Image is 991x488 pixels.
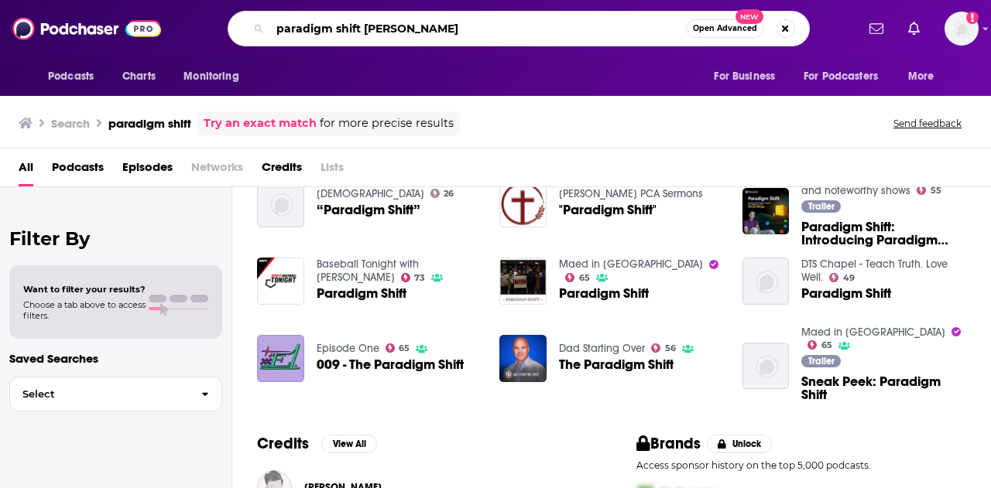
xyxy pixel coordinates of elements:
a: Paradigm Shift [317,287,406,300]
a: Show notifications dropdown [902,15,926,42]
span: For Podcasters [804,66,878,87]
span: Sneak Peek: Paradigm Shift [801,375,966,401]
button: Select [9,377,222,411]
span: For Business [714,66,775,87]
a: Podcasts [52,155,104,186]
button: open menu [173,62,259,91]
span: for more precise results [320,114,454,132]
a: 56 [651,343,676,353]
a: 65 [386,343,410,353]
a: Meadowcroft PCA Sermons [559,187,703,200]
span: Select [10,389,189,399]
span: Choose a tab above to access filters. [23,299,146,321]
button: open menu [37,62,114,91]
button: Show profile menu [945,12,979,46]
a: HOPE FELLOWSHIP CHURCH [317,187,424,200]
span: Networks [191,155,243,186]
span: Trailer [808,357,835,366]
p: Saved Searches [9,351,222,366]
img: 009 - The Paradigm Shift [257,335,304,382]
a: The Paradigm Shift [499,335,547,382]
a: DTS Chapel - Teach Truth. Love Well. [801,258,948,284]
a: Dad Starting Over [559,342,645,355]
img: "Paradigm Shift" [499,180,547,227]
span: 56 [665,345,676,352]
span: Podcasts [48,66,94,87]
img: Paradigm Shift: Introducing Paradigm Shift [742,188,790,235]
a: Paradigm Shift [499,258,547,305]
span: New [736,9,763,24]
button: open menu [794,62,900,91]
a: 009 - The Paradigm Shift [317,358,464,371]
span: Logged in as gabrielle.gantz [945,12,979,46]
a: 49 [829,273,855,282]
span: Open Advanced [693,25,757,32]
a: The Paradigm Shift [559,358,674,371]
button: open menu [703,62,794,91]
button: open menu [897,62,954,91]
img: “Paradigm Shift” [257,180,304,227]
svg: Add a profile image [966,12,979,24]
button: View All [321,435,377,453]
p: Access sponsor history on the top 5,000 podcasts. [636,459,966,471]
a: 26 [430,189,454,198]
button: Send feedback [889,117,966,130]
a: "Paradigm Shift" [559,203,657,217]
a: Paradigm Shift [559,287,649,300]
img: User Profile [945,12,979,46]
a: Episode One [317,342,379,355]
a: Paradigm Shift [801,287,891,300]
div: Search podcasts, credits, & more... [228,11,810,46]
span: More [908,66,934,87]
img: Paradigm Shift [257,258,304,305]
a: All [19,155,33,186]
h2: Filter By [9,227,222,250]
a: 73 [401,273,426,282]
h2: Brands [636,434,701,453]
span: Want to filter your results? [23,284,146,295]
a: CreditsView All [257,434,377,453]
h3: paradigm shift [108,116,191,131]
a: Try an exact match [204,114,317,132]
input: Search podcasts, credits, & more... [270,16,686,41]
span: 65 [399,345,410,352]
span: 73 [414,275,425,282]
a: Maed in India [559,258,703,271]
span: Credits [262,155,302,186]
span: Monitoring [183,66,238,87]
img: Sneak Peek: Paradigm Shift [742,343,790,390]
span: 65 [821,342,832,349]
a: Paradigm Shift [742,258,790,305]
h3: Search [51,116,90,131]
span: 26 [444,190,454,197]
a: Charts [112,62,165,91]
a: 65 [565,273,590,282]
span: Lists [321,155,344,186]
a: Baseball Tonight with Buster Olney [317,258,419,284]
span: 55 [931,187,941,194]
span: 65 [579,275,590,282]
span: “Paradigm Shift” [317,203,420,217]
a: 65 [808,340,832,350]
span: 49 [843,275,855,282]
a: Episodes [122,155,173,186]
img: Podchaser - Follow, Share and Rate Podcasts [12,14,161,43]
a: Paradigm Shift: Introducing Paradigm Shift [801,220,966,247]
span: Charts [122,66,156,87]
a: 55 [917,186,941,195]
